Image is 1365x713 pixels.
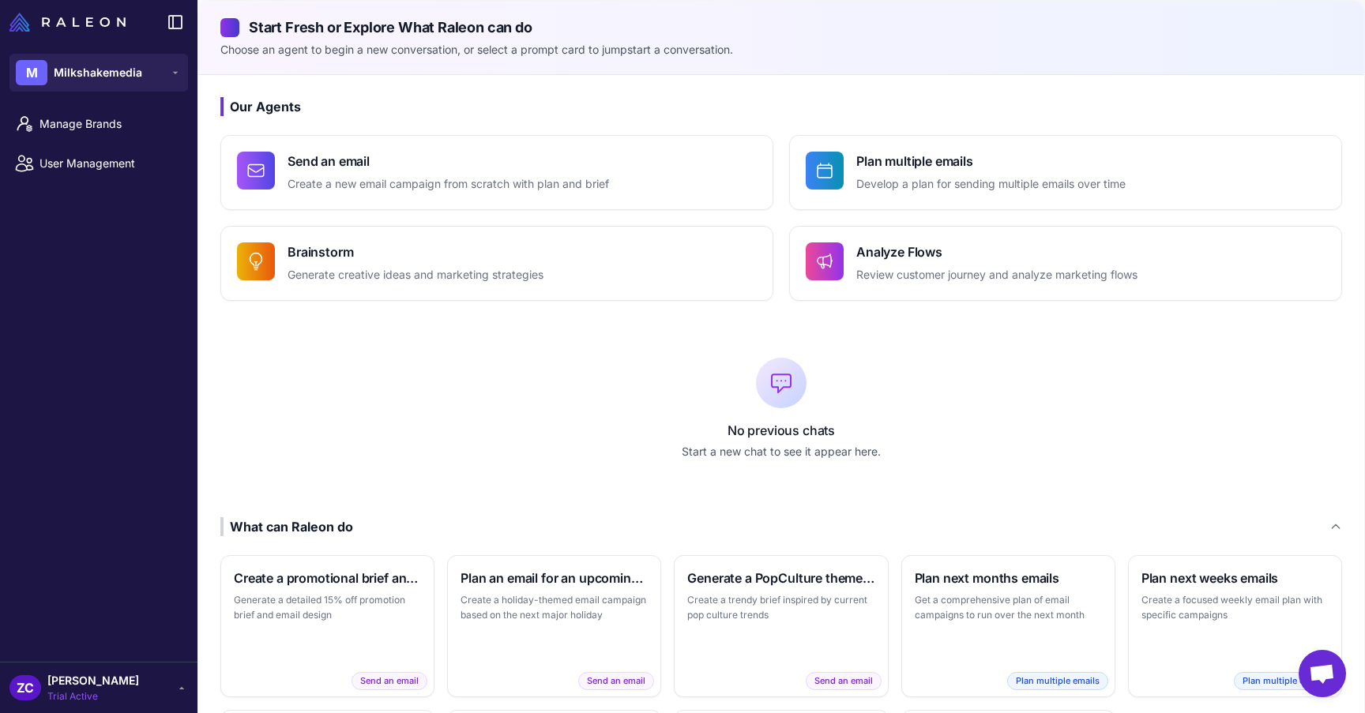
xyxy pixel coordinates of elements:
p: Choose an agent to begin a new conversation, or select a prompt card to jumpstart a conversation. [220,41,1342,58]
span: Trial Active [47,689,139,704]
p: Create a focused weekly email plan with specific campaigns [1141,592,1329,623]
h3: Generate a PopCulture themed brief [687,569,874,587]
p: Develop a plan for sending multiple emails over time [856,175,1126,193]
span: Milkshakemedia [54,64,142,81]
p: Start a new chat to see it appear here. [220,443,1342,460]
span: [PERSON_NAME] [47,672,139,689]
p: Generate creative ideas and marketing strategies [288,266,543,284]
p: No previous chats [220,421,1342,440]
h3: Plan next months emails [915,569,1102,587]
button: Create a promotional brief and emailGenerate a detailed 15% off promotion brief and email designS... [220,555,434,697]
button: MMilkshakemedia [9,54,188,92]
h4: Analyze Flows [856,242,1137,261]
h3: Plan an email for an upcoming holiday [461,569,648,587]
div: ZC [9,675,41,700]
h2: Start Fresh or Explore What Raleon can do [220,17,1342,38]
p: Create a new email campaign from scratch with plan and brief [288,175,609,193]
p: Create a trendy brief inspired by current pop culture trends [687,592,874,623]
a: Manage Brands [6,107,191,141]
span: Plan multiple emails [1234,672,1335,690]
span: Manage Brands [39,115,179,133]
button: Plan next weeks emailsCreate a focused weekly email plan with specific campaignsPlan multiple emails [1128,555,1342,697]
h4: Plan multiple emails [856,152,1126,171]
span: User Management [39,155,179,172]
h3: Plan next weeks emails [1141,569,1329,587]
img: Raleon Logo [9,13,126,32]
p: Get a comprehensive plan of email campaigns to run over the next month [915,592,1102,623]
button: Plan multiple emailsDevelop a plan for sending multiple emails over time [789,135,1342,210]
h3: Our Agents [220,97,1342,116]
h4: Send an email [288,152,609,171]
button: Plan next months emailsGet a comprehensive plan of email campaigns to run over the next monthPlan... [901,555,1115,697]
div: Open chat [1299,650,1346,697]
div: What can Raleon do [220,517,353,536]
p: Generate a detailed 15% off promotion brief and email design [234,592,421,623]
div: M [16,60,47,85]
p: Review customer journey and analyze marketing flows [856,266,1137,284]
button: Generate a PopCulture themed briefCreate a trendy brief inspired by current pop culture trendsSen... [674,555,888,697]
button: BrainstormGenerate creative ideas and marketing strategies [220,226,773,301]
span: Send an email [578,672,654,690]
h3: Create a promotional brief and email [234,569,421,587]
button: Plan an email for an upcoming holidayCreate a holiday-themed email campaign based on the next maj... [447,555,661,697]
p: Create a holiday-themed email campaign based on the next major holiday [461,592,648,623]
a: User Management [6,147,191,180]
button: Analyze FlowsReview customer journey and analyze marketing flows [789,226,1342,301]
button: Send an emailCreate a new email campaign from scratch with plan and brief [220,135,773,210]
h4: Brainstorm [288,242,543,261]
span: Plan multiple emails [1007,672,1108,690]
span: Send an email [806,672,882,690]
a: Raleon Logo [9,13,132,32]
span: Send an email [352,672,427,690]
